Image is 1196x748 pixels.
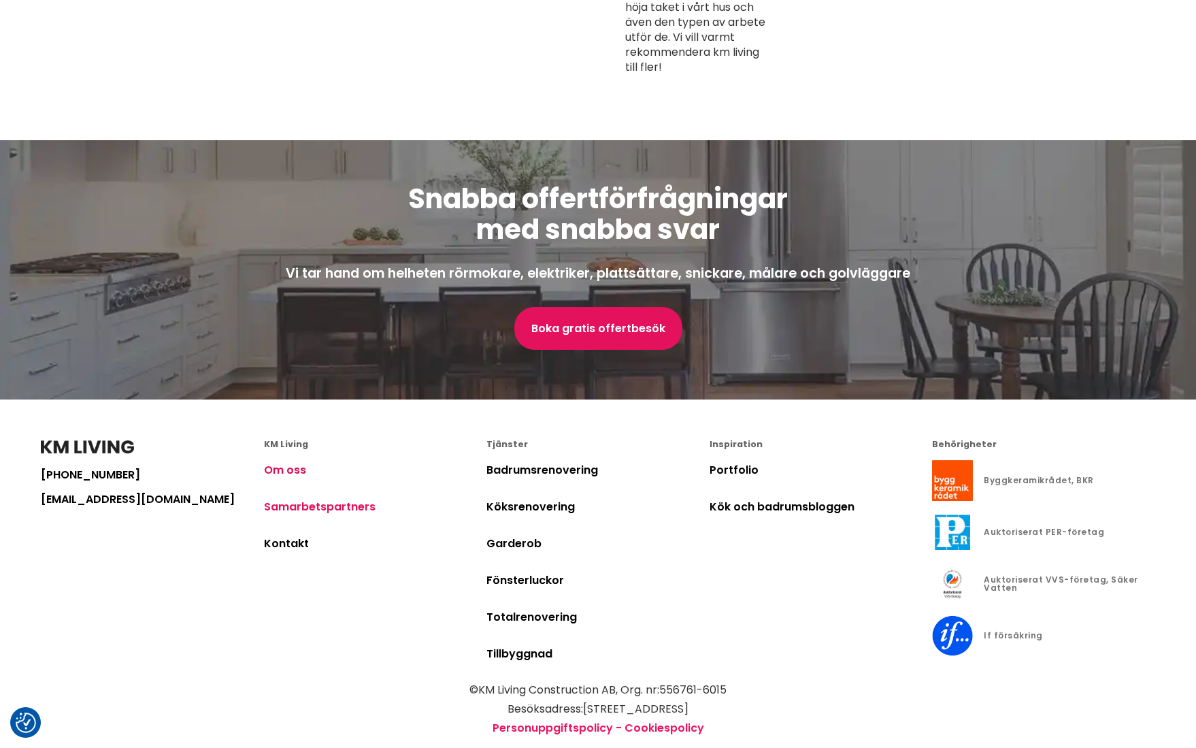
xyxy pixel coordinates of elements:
img: Auktoriserat PER-företag [932,512,973,553]
div: If försäkring [984,632,1043,640]
a: Samarbetspartners [264,499,376,515]
img: KM Living [41,440,134,454]
div: KM Living [264,440,487,449]
div: Auktoriserat VVS-företag, Säker Vatten [984,576,1155,592]
div: Behörigheter [932,440,1155,449]
div: Byggkeramikrådet, BKR [984,476,1094,485]
div: Tjänster [486,440,710,449]
button: Samtyckesinställningar [16,713,36,733]
a: Badrumsrenovering [486,462,598,478]
a: Tillbyggnad [486,646,552,662]
p: © KM Living Construction AB , Org. nr: 556761-6015 Besöksadress: [STREET_ADDRESS] [41,681,1155,719]
div: Auktoriserat PER-företag [984,528,1104,536]
a: Fönsterluckor [486,572,564,588]
a: Totalrenovering [486,609,577,625]
a: Om oss [264,462,306,478]
img: If försäkring [932,615,973,656]
div: Inspiration [710,440,933,449]
a: Kök och badrumsbloggen [710,499,854,515]
a: Boka gratis offertbesök [514,307,682,350]
a: Cookiespolicy [625,720,704,736]
a: [PHONE_NUMBER] [41,470,264,481]
a: Portfolio [710,462,759,478]
a: Garderob [486,536,542,551]
a: [EMAIL_ADDRESS][DOMAIN_NAME] [41,494,264,505]
img: Byggkeramikrådet, BKR [932,460,973,501]
a: Kontakt [264,536,309,551]
a: Köksrenovering [486,499,575,515]
img: Auktoriserat VVS-företag, Säker Vatten [932,564,973,604]
img: Revisit consent button [16,713,36,733]
a: Personuppgiftspolicy - [493,720,622,736]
